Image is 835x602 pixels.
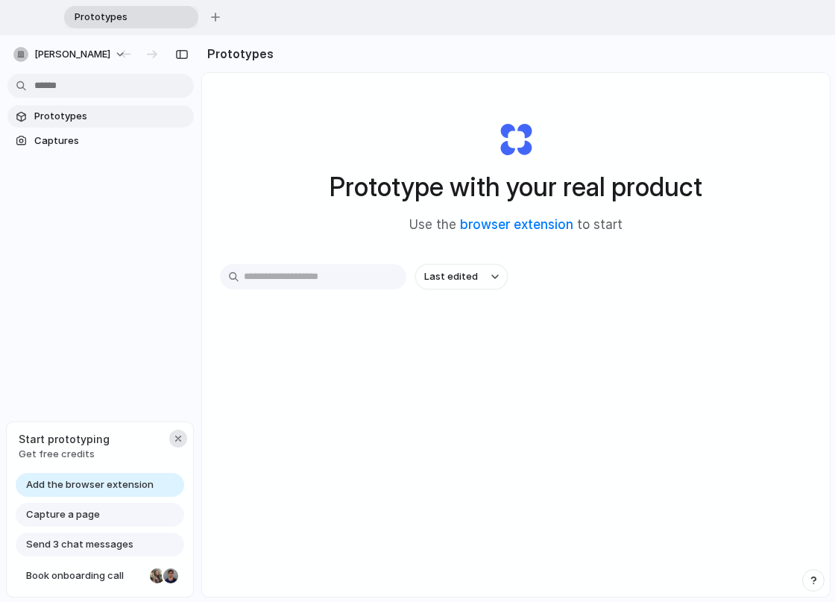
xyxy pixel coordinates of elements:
[148,567,166,585] div: Nicole Kubica
[34,47,110,62] span: [PERSON_NAME]
[26,568,144,583] span: Book onboarding call
[34,134,188,148] span: Captures
[415,264,508,289] button: Last edited
[26,507,100,522] span: Capture a page
[162,567,180,585] div: Christian Iacullo
[7,130,194,152] a: Captures
[201,45,274,63] h2: Prototypes
[330,167,702,207] h1: Prototype with your real product
[69,10,174,25] span: Prototypes
[16,473,184,497] a: Add the browser extension
[64,6,198,28] div: Prototypes
[26,537,133,552] span: Send 3 chat messages
[7,105,194,128] a: Prototypes
[19,431,110,447] span: Start prototyping
[409,216,623,235] span: Use the to start
[7,43,133,66] button: [PERSON_NAME]
[19,447,110,462] span: Get free credits
[460,217,573,232] a: browser extension
[424,269,478,284] span: Last edited
[26,477,154,492] span: Add the browser extension
[16,564,184,588] a: Book onboarding call
[34,109,188,124] span: Prototypes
